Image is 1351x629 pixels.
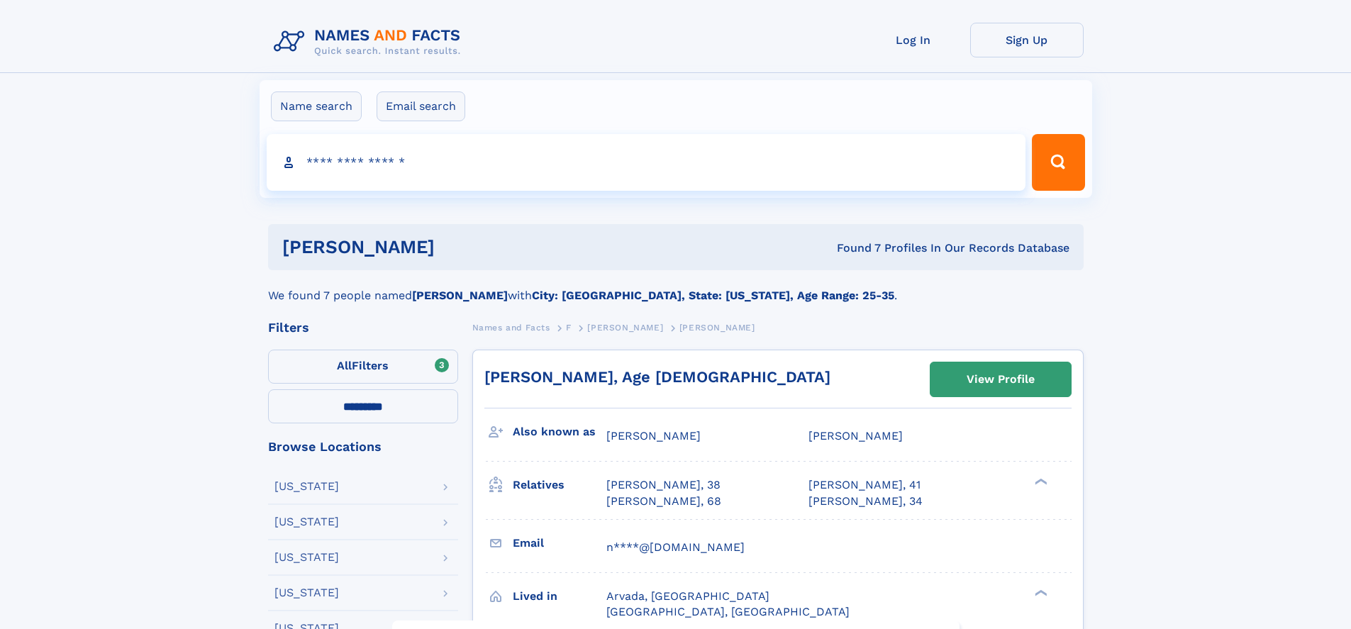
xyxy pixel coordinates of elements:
[808,429,903,442] span: [PERSON_NAME]
[1031,588,1048,597] div: ❯
[267,134,1026,191] input: search input
[930,362,1071,396] a: View Profile
[472,318,550,336] a: Names and Facts
[268,440,458,453] div: Browse Locations
[513,584,606,608] h3: Lived in
[377,91,465,121] label: Email search
[268,23,472,61] img: Logo Names and Facts
[606,477,721,493] a: [PERSON_NAME], 38
[587,318,663,336] a: [PERSON_NAME]
[587,323,663,333] span: [PERSON_NAME]
[1032,134,1084,191] button: Search Button
[532,289,894,302] b: City: [GEOGRAPHIC_DATA], State: [US_STATE], Age Range: 25-35
[606,589,769,603] span: Arvada, [GEOGRAPHIC_DATA]
[268,270,1084,304] div: We found 7 people named with .
[606,429,701,442] span: [PERSON_NAME]
[337,359,352,372] span: All
[635,240,1069,256] div: Found 7 Profiles In Our Records Database
[268,350,458,384] label: Filters
[808,494,923,509] a: [PERSON_NAME], 34
[513,420,606,444] h3: Also known as
[268,321,458,334] div: Filters
[271,91,362,121] label: Name search
[274,481,339,492] div: [US_STATE]
[274,587,339,599] div: [US_STATE]
[274,516,339,528] div: [US_STATE]
[566,323,572,333] span: F
[484,368,830,386] a: [PERSON_NAME], Age [DEMOGRAPHIC_DATA]
[412,289,508,302] b: [PERSON_NAME]
[282,238,636,256] h1: [PERSON_NAME]
[857,23,970,57] a: Log In
[1031,477,1048,486] div: ❯
[606,605,850,618] span: [GEOGRAPHIC_DATA], [GEOGRAPHIC_DATA]
[970,23,1084,57] a: Sign Up
[513,473,606,497] h3: Relatives
[679,323,755,333] span: [PERSON_NAME]
[274,552,339,563] div: [US_STATE]
[566,318,572,336] a: F
[513,531,606,555] h3: Email
[808,477,921,493] a: [PERSON_NAME], 41
[606,494,721,509] a: [PERSON_NAME], 68
[967,363,1035,396] div: View Profile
